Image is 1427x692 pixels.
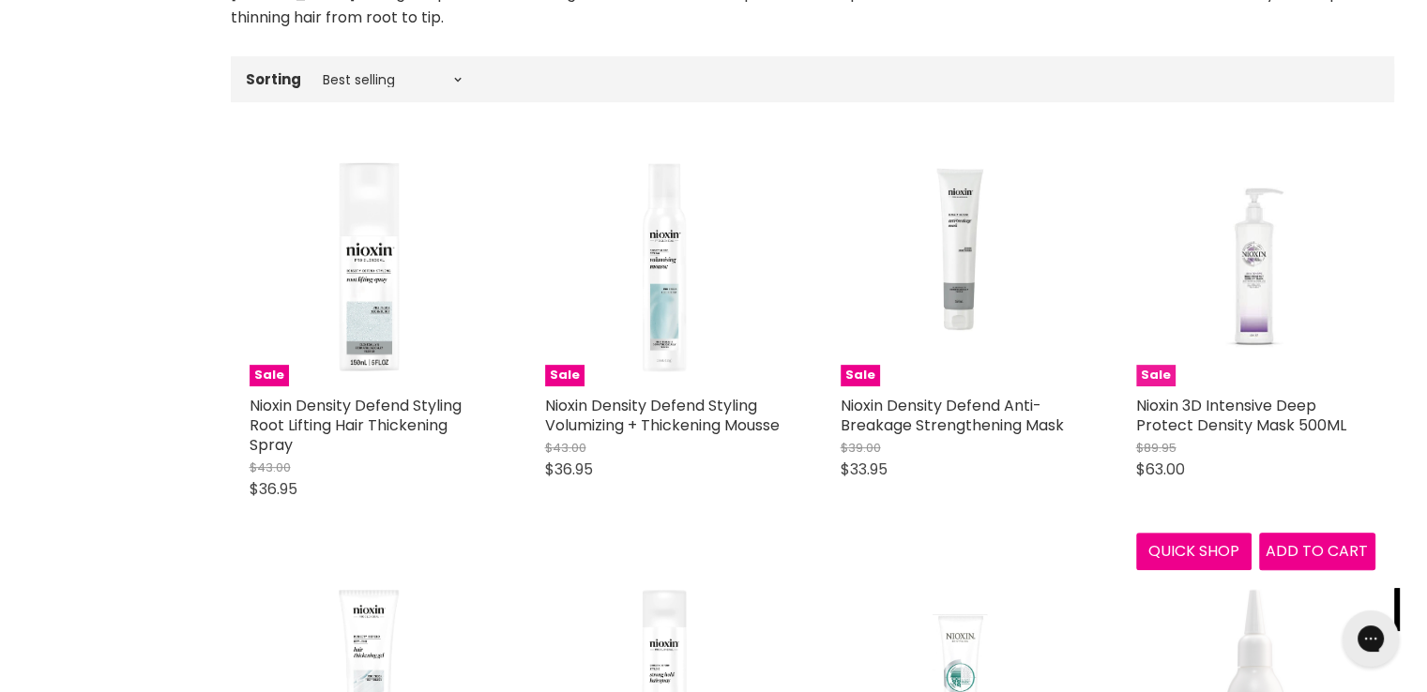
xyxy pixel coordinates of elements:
[1176,147,1335,386] img: Nioxin 3D Intensive Deep Protect Density Mask 500ML
[1136,459,1185,480] span: $63.00
[1136,365,1176,386] span: Sale
[861,147,1058,386] img: Nioxin Density Defend Anti-Breakage Strengthening Mask
[246,71,301,87] label: Sorting
[841,147,1080,386] a: Nioxin Density Defend Anti-Breakage Strengthening MaskSale
[250,147,489,386] img: Nioxin Density Defend Styling Root Lifting Hair Thickening Spray
[1136,395,1346,436] a: Nioxin 3D Intensive Deep Protect Density Mask 500ML
[1259,533,1375,570] button: Add to cart
[841,459,888,480] span: $33.95
[250,478,297,500] span: $36.95
[841,365,880,386] span: Sale
[545,147,784,386] img: Nioxin Density Defend Styling Volumizing + Thickening Mousse
[545,439,586,457] span: $43.00
[841,395,1064,436] a: Nioxin Density Defend Anti-Breakage Strengthening Mask
[545,365,584,386] span: Sale
[250,459,291,476] span: $43.00
[545,459,593,480] span: $36.95
[545,147,784,386] a: Nioxin Density Defend Styling Volumizing + Thickening MousseSale
[250,395,462,456] a: Nioxin Density Defend Styling Root Lifting Hair Thickening Spray
[1136,147,1375,386] a: Nioxin 3D Intensive Deep Protect Density Mask 500MLSale
[250,147,489,386] a: Nioxin Density Defend Styling Root Lifting Hair Thickening SpraySale
[1333,604,1408,673] iframe: Gorgias live chat messenger
[545,395,780,436] a: Nioxin Density Defend Styling Volumizing + Thickening Mousse
[1266,540,1368,562] span: Add to cart
[841,439,881,457] span: $39.00
[250,365,289,386] span: Sale
[1136,533,1252,570] button: Quick shop
[1136,439,1177,457] span: $89.95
